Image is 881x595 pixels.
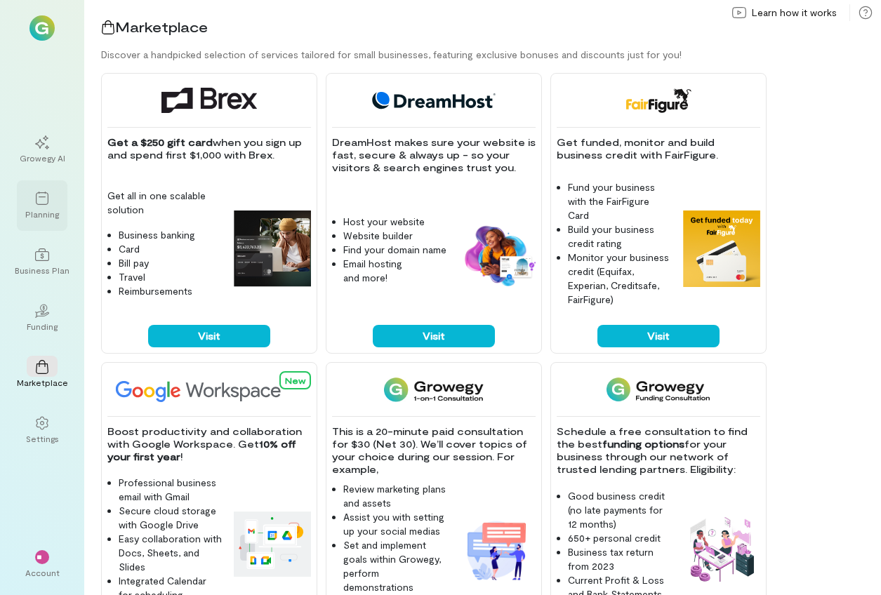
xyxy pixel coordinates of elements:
[107,425,311,463] p: Boost productivity and collaboration with Google Workspace. Get !
[332,136,536,174] p: DreamHost makes sure your website is fast, secure & always up - so your visitors & search engines...
[458,223,536,288] img: DreamHost feature
[119,256,223,270] li: Bill pay
[115,18,208,35] span: Marketplace
[234,210,311,288] img: Brex feature
[683,512,760,589] img: Funding Consultation feature
[373,325,495,347] button: Visit
[107,377,314,402] img: Google Workspace
[557,136,760,161] p: Get funded, monitor and build business credit with FairFigure.
[17,236,67,287] a: Business Plan
[119,504,223,532] li: Secure cloud storage with Google Drive
[17,124,67,175] a: Growegy AI
[27,321,58,332] div: Funding
[101,48,881,62] div: Discover a handpicked selection of services tailored for small businesses, featuring exclusive bo...
[119,532,223,574] li: Easy collaboration with Docs, Sheets, and Slides
[343,243,447,257] li: Find your domain name
[107,136,213,148] strong: Get a $250 gift card
[343,229,447,243] li: Website builder
[234,512,311,576] img: Google Workspace feature
[384,377,483,402] img: 1-on-1 Consultation
[107,438,299,462] strong: 10% off your first year
[119,476,223,504] li: Professional business email with Gmail
[343,510,447,538] li: Assist you with setting up your social medias
[25,567,60,578] div: Account
[15,265,69,276] div: Business Plan
[625,88,691,113] img: FairFigure
[568,489,672,531] li: Good business credit (no late payments for 12 months)
[26,433,59,444] div: Settings
[17,405,67,455] a: Settings
[161,88,257,113] img: Brex
[20,152,65,163] div: Growegy AI
[119,270,223,284] li: Travel
[607,377,710,402] img: Funding Consultation
[752,6,837,20] span: Learn how it works
[458,512,536,589] img: 1-on-1 Consultation feature
[343,215,447,229] li: Host your website
[367,88,501,113] img: DreamHost
[568,180,672,222] li: Fund your business with the FairFigure Card
[568,250,672,307] li: Monitor your business credit (Equifax, Experian, Creditsafe, FairFigure)
[597,325,720,347] button: Visit
[119,228,223,242] li: Business banking
[17,293,67,343] a: Funding
[568,545,672,573] li: Business tax return from 2023
[25,208,59,220] div: Planning
[683,210,760,288] img: FairFigure feature
[557,425,760,476] p: Schedule a free consultation to find the best for your business through our network of trusted le...
[107,136,311,161] p: when you sign up and spend first $1,000 with Brex.
[119,242,223,256] li: Card
[17,180,67,231] a: Planning
[568,531,672,545] li: 650+ personal credit
[602,438,684,450] strong: funding options
[343,482,447,510] li: Review marketing plans and assets
[17,377,68,388] div: Marketplace
[343,257,447,285] li: Email hosting and more!
[119,284,223,298] li: Reimbursements
[107,189,223,217] p: Get all in one scalable solution
[17,349,67,399] a: Marketplace
[332,425,536,476] p: This is a 20-minute paid consultation for $30 (Net 30). We’ll cover topics of your choice during ...
[285,375,305,385] span: New
[148,325,270,347] button: Visit
[568,222,672,250] li: Build your business credit rating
